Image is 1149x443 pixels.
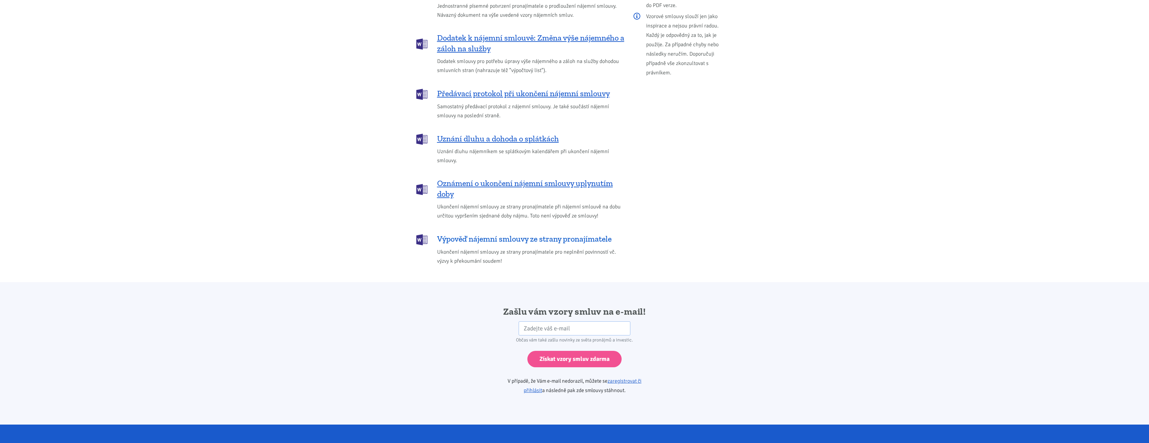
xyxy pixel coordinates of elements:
[416,178,624,199] a: Oznámení o ukončení nájemní smlouvy uplynutím doby
[416,134,427,145] img: DOCX (Word)
[437,88,610,99] span: Předávací protokol při ukončení nájemní smlouvy
[437,33,624,54] span: Dodatek k nájemní smlouvě: Změna výše nájemného a záloh na služby
[527,351,622,367] input: Získat vzory smluv zdarma
[416,39,427,50] img: DOCX (Word)
[437,147,624,165] span: Uznání dluhu nájemníkem se splátkovým kalendářem při ukončení nájemní smlouvy.
[437,102,624,120] span: Samostatný předávací protokol z nájemní smlouvy. Je také součástí nájemní smlouvy na poslední str...
[416,133,624,144] a: Uznání dluhu a dohoda o splátkách
[437,234,612,244] span: Výpověď nájemní smlouvy ze strany pronajímatele
[437,57,624,75] span: Dodatek smlouvy pro potřebu úpravy výše nájemného a záloh na služby dohodou smluvních stran (nahr...
[416,234,624,245] a: Výpověď nájemní smlouvy ze strany pronajímatele
[437,133,559,144] span: Uznání dluhu a dohoda o splátkách
[488,306,661,318] h2: Zašlu vám vzory smluv na e-mail!
[416,89,427,100] img: DOCX (Word)
[488,376,661,395] p: V případě, že Vám e-mail nedorazil, můžete se a následně pak zde smlouvy stáhnout.
[488,335,661,345] div: Občas vám také zašlu novinky ze světa pronájmů a investic.
[416,184,427,195] img: DOCX (Word)
[437,202,624,220] span: Ukončení nájemní smlouvy ze strany pronajímatele při nájemní smlouvě na dobu určitou vypršením sj...
[416,234,427,245] img: DOCX (Word)
[437,178,624,199] span: Oznámení o ukončení nájemní smlouvy uplynutím doby
[437,248,624,266] span: Ukončení nájemní smlouvy ze strany pronajímatele pro neplnění povinností vč. výzvy k překoumání s...
[416,88,624,99] a: Předávací protokol při ukončení nájemní smlouvy
[633,12,733,77] p: Vzorové smlouvy slouží jen jako inspirace a nejsou právní radou. Každý je odpovědný za to, jak je...
[416,33,624,54] a: Dodatek k nájemní smlouvě: Změna výše nájemného a záloh na služby
[519,321,630,336] input: Zadejte váš e-mail
[437,2,624,20] span: Jednostranné písemné potvrzení pronajímatele o prodloužení nájemní smlouvy. Návazný dokument na v...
